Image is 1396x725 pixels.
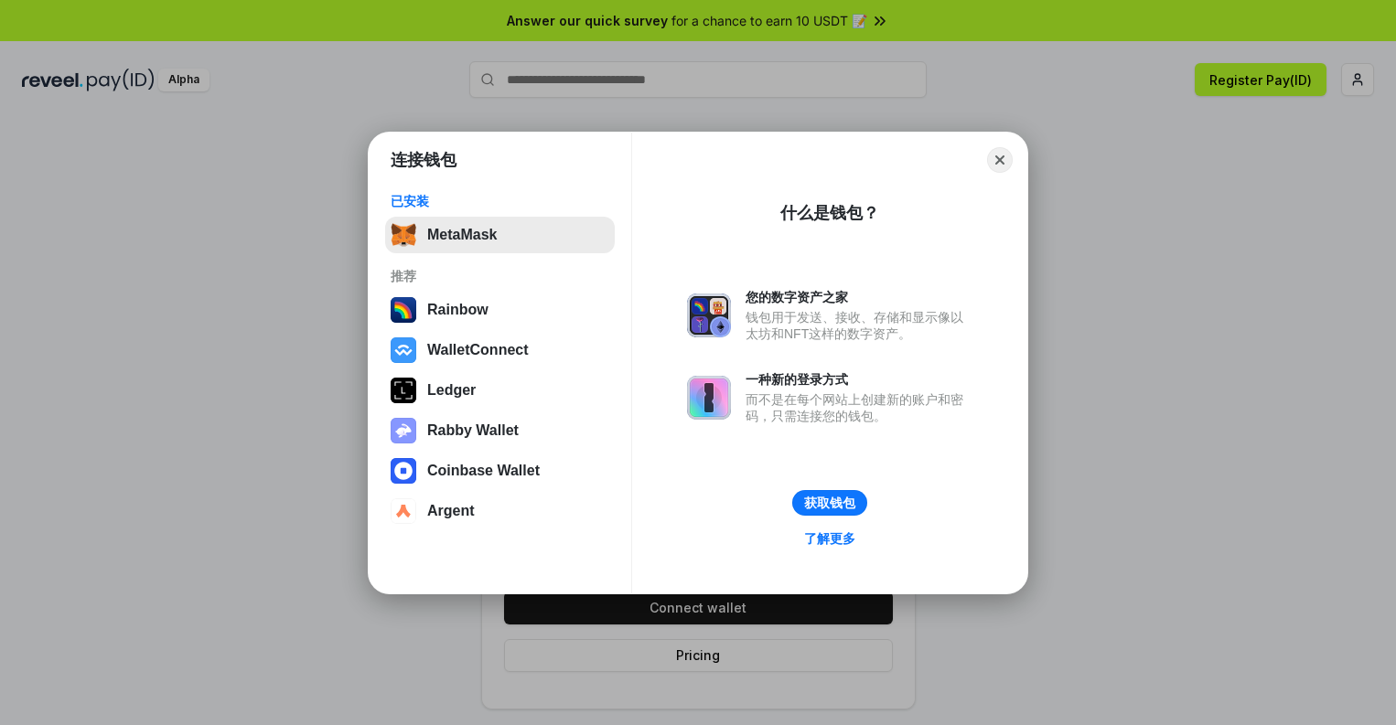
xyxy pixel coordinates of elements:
img: svg+xml,%3Csvg%20xmlns%3D%22http%3A%2F%2Fwww.w3.org%2F2000%2Fsvg%22%20fill%3D%22none%22%20viewBox... [391,418,416,443]
div: Ledger [427,382,476,399]
div: MetaMask [427,227,497,243]
div: Rainbow [427,302,489,318]
button: WalletConnect [385,332,615,368]
div: 您的数字资产之家 [746,289,972,305]
button: Rabby Wallet [385,412,615,449]
div: 而不是在每个网站上创建新的账户和密码，只需连接您的钱包。 [746,391,972,424]
img: svg+xml,%3Csvg%20width%3D%22120%22%20height%3D%22120%22%20viewBox%3D%220%200%20120%20120%22%20fil... [391,297,416,323]
img: svg+xml,%3Csvg%20width%3D%2228%22%20height%3D%2228%22%20viewBox%3D%220%200%2028%2028%22%20fill%3D... [391,498,416,524]
button: 获取钱包 [792,490,867,516]
img: svg+xml,%3Csvg%20xmlns%3D%22http%3A%2F%2Fwww.w3.org%2F2000%2Fsvg%22%20fill%3D%22none%22%20viewBox... [687,293,731,337]
a: 了解更多 [793,527,866,550]
div: Coinbase Wallet [427,463,540,479]
img: svg+xml,%3Csvg%20width%3D%2228%22%20height%3D%2228%22%20viewBox%3D%220%200%2028%2028%22%20fill%3D... [391,337,416,363]
div: 钱包用于发送、接收、存储和显示像以太坊和NFT这样的数字资产。 [746,309,972,342]
img: svg+xml,%3Csvg%20width%3D%2228%22%20height%3D%2228%22%20viewBox%3D%220%200%2028%2028%22%20fill%3D... [391,458,416,484]
div: Argent [427,503,475,519]
button: Argent [385,493,615,529]
img: svg+xml,%3Csvg%20fill%3D%22none%22%20height%3D%2233%22%20viewBox%3D%220%200%2035%2033%22%20width%... [391,222,416,248]
img: svg+xml,%3Csvg%20xmlns%3D%22http%3A%2F%2Fwww.w3.org%2F2000%2Fsvg%22%20width%3D%2228%22%20height%3... [391,378,416,403]
div: Rabby Wallet [427,422,519,439]
div: 已安装 [391,193,609,209]
button: Ledger [385,372,615,409]
div: 了解更多 [804,530,855,547]
button: Rainbow [385,292,615,328]
div: 获取钱包 [804,495,855,511]
div: 一种新的登录方式 [746,371,972,388]
button: Coinbase Wallet [385,453,615,489]
img: svg+xml,%3Csvg%20xmlns%3D%22http%3A%2F%2Fwww.w3.org%2F2000%2Fsvg%22%20fill%3D%22none%22%20viewBox... [687,376,731,420]
div: WalletConnect [427,342,529,358]
div: 什么是钱包？ [780,202,879,224]
h1: 连接钱包 [391,149,456,171]
button: Close [987,147,1013,173]
div: 推荐 [391,268,609,284]
button: MetaMask [385,217,615,253]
